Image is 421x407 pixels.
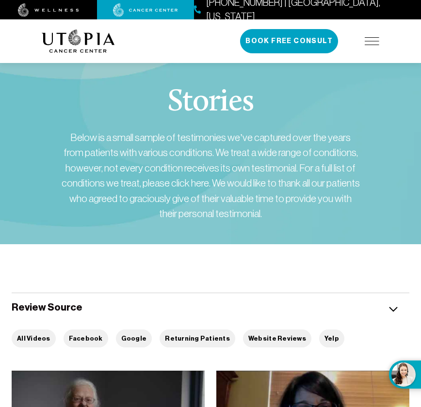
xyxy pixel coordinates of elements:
[12,329,56,347] button: All Videos
[18,3,79,17] img: wellness
[113,3,178,17] img: cancer center
[365,37,379,45] img: icon-hamburger
[240,29,338,53] button: Book Free Consult
[319,329,344,347] button: Yelp
[64,329,108,347] button: Facebook
[167,87,253,118] h1: Stories
[12,301,82,314] h5: Review Source
[116,329,152,347] button: Google
[160,329,235,347] button: Returning Patients
[243,329,311,347] button: Website Reviews
[42,30,115,53] img: logo
[389,307,398,312] img: icon
[60,130,361,221] div: Below is a small sample of testimonies we’ve captured over the years from patients with various c...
